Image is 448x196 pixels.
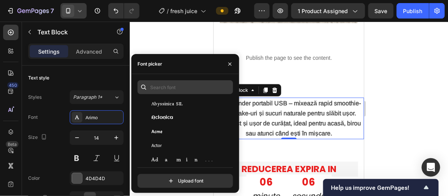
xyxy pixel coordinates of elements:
p: Settings [38,47,60,56]
div: Font picker [138,61,162,68]
div: 450 [7,82,18,88]
button: Publish [397,3,429,19]
button: 1 product assigned [291,3,365,19]
div: Text style [28,74,49,81]
div: Styles [28,94,42,101]
div: 4D4D4D [86,175,122,182]
button: Show survey - Help us improve GemPages! [331,183,431,192]
div: 06 [79,154,112,167]
iframe: Design area [214,22,364,196]
span: Help us improve GemPages! [331,184,422,191]
p: secunde [79,167,112,181]
span: fresh juice [171,7,198,15]
span: / [167,7,169,15]
span: Save [375,8,388,14]
span: Aclonica [151,114,173,121]
span: Actor [151,142,162,149]
div: Upload font [167,177,203,185]
button: Save [368,3,394,19]
span: Paragraph 1* [73,94,102,101]
button: 7 [3,3,57,19]
button: Upload font [138,174,233,188]
p: Advanced [76,47,102,56]
div: Undo/Redo [108,3,139,19]
p: minute [39,167,66,181]
button: Paragraph 1* [70,90,124,104]
div: Open Intercom Messenger [422,158,440,177]
div: Font [28,114,38,121]
div: Color [28,175,40,182]
input: Search font [138,80,233,94]
span: Acme [151,128,162,135]
span: Adamina [151,156,215,163]
span: Abyssinica SIL [151,100,183,107]
p: Text Block [37,27,103,37]
p: 7 [50,6,54,15]
span: 1 product assigned [298,7,348,15]
div: Beta [6,141,18,147]
div: Arimo [86,114,122,121]
div: Publish [403,7,423,15]
div: Size [28,132,49,143]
